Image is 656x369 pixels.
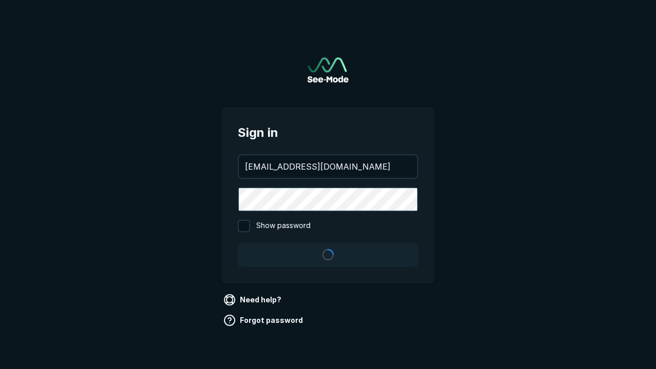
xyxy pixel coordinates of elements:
a: Need help? [221,292,285,308]
a: Forgot password [221,312,307,329]
img: See-Mode Logo [307,57,348,83]
span: Show password [256,220,311,232]
a: Go to sign in [307,57,348,83]
input: your@email.com [239,155,417,178]
span: Sign in [238,124,418,142]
